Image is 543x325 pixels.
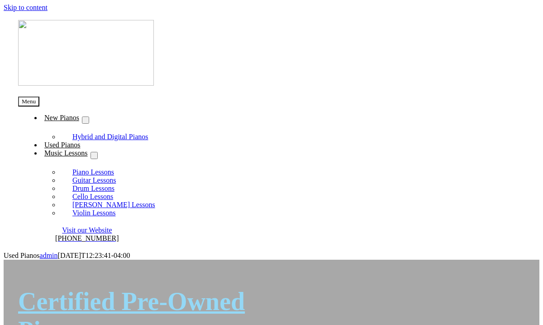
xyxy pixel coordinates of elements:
[62,226,112,234] a: Visit our Website
[60,186,126,207] a: Cello Lessons
[72,184,114,192] span: Drum Lessons
[60,178,127,199] a: Drum Lessons
[55,234,119,242] a: [PHONE_NUMBER]
[72,133,148,141] span: Hybrid and Digital Pianos
[72,209,115,217] span: Violin Lessons
[72,176,116,184] span: Guitar Lessons
[44,149,88,157] span: Music Lessons
[72,168,114,176] span: Piano Lessons
[42,111,82,125] a: New Pianos
[42,146,90,160] a: Music Lessons
[4,4,48,11] a: Skip to content
[22,98,36,105] span: Menu
[4,252,40,259] span: Used Pianos
[40,252,58,259] a: admin
[44,114,79,121] span: New Pianos
[18,79,154,87] a: taylors-music-store-west-chester
[90,152,98,159] button: Open submenu of Music Lessons
[72,201,155,209] span: [PERSON_NAME] Lessons
[60,162,127,182] a: Piano Lessons
[18,97,262,217] nav: Menu
[42,138,83,152] a: Used Pianos
[72,193,113,200] span: Cello Lessons
[18,97,39,107] button: Menu
[44,141,81,149] span: Used Pianos
[60,194,168,215] a: [PERSON_NAME] Lessons
[60,170,129,190] a: Guitar Lessons
[58,252,130,259] span: [DATE]T12:23:41-04:00
[82,116,89,124] button: Open submenu of New Pianos
[60,203,128,223] a: Violin Lessons
[60,126,161,147] a: Hybrid and Digital Pianos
